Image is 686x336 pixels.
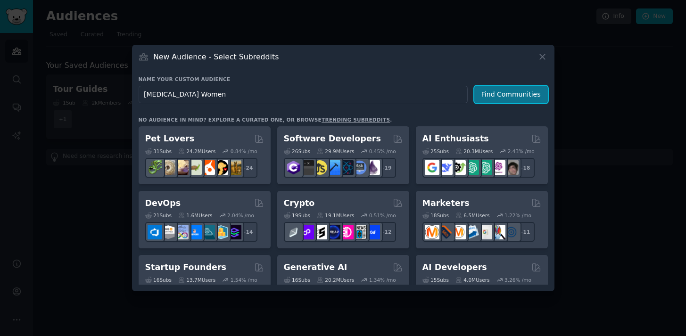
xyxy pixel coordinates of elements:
[365,160,380,175] img: elixir
[438,160,453,175] img: DeepSeek
[376,158,396,178] div: + 19
[339,225,354,239] img: defiblockchain
[227,160,241,175] img: dogbreed
[299,160,314,175] img: software
[139,116,392,123] div: No audience in mind? Explore a curated one, or browse .
[313,160,327,175] img: learnjavascript
[286,225,301,239] img: ethfinance
[238,158,257,178] div: + 24
[139,76,548,82] h3: Name your custom audience
[326,225,340,239] img: web3
[504,160,519,175] img: ArtificalIntelligence
[187,160,202,175] img: turtle
[515,158,535,178] div: + 18
[438,225,453,239] img: bigseo
[455,277,490,283] div: 4.0M Users
[504,212,531,219] div: 1.22 % /mo
[214,225,228,239] img: aws_cdk
[284,148,310,155] div: 26 Sub s
[376,222,396,242] div: + 12
[352,225,367,239] img: CryptoNews
[187,225,202,239] img: DevOpsLinks
[491,160,505,175] img: OpenAIDev
[455,148,493,155] div: 20.3M Users
[369,212,396,219] div: 0.51 % /mo
[161,160,175,175] img: ballpython
[422,277,449,283] div: 15 Sub s
[464,225,479,239] img: Emailmarketing
[369,148,396,155] div: 0.45 % /mo
[422,262,487,273] h2: AI Developers
[422,148,449,155] div: 25 Sub s
[200,225,215,239] img: platformengineering
[322,117,390,123] a: trending subreddits
[422,212,449,219] div: 18 Sub s
[515,222,535,242] div: + 11
[145,197,181,209] h2: DevOps
[317,212,354,219] div: 19.1M Users
[227,212,254,219] div: 2.04 % /mo
[369,277,396,283] div: 1.34 % /mo
[317,148,354,155] div: 29.9M Users
[145,212,172,219] div: 21 Sub s
[214,160,228,175] img: PetAdvice
[174,225,189,239] img: Docker_DevOps
[504,225,519,239] img: OnlineMarketing
[508,148,535,155] div: 2.43 % /mo
[299,225,314,239] img: 0xPolygon
[464,160,479,175] img: chatgpt_promptDesign
[451,160,466,175] img: AItoolsCatalog
[145,133,195,145] h2: Pet Lovers
[200,160,215,175] img: cockatiel
[422,133,489,145] h2: AI Enthusiasts
[161,225,175,239] img: AWS_Certified_Experts
[317,277,354,283] div: 20.2M Users
[153,52,279,62] h3: New Audience - Select Subreddits
[339,160,354,175] img: reactnative
[178,277,215,283] div: 13.7M Users
[365,225,380,239] img: defi_
[145,277,172,283] div: 16 Sub s
[178,212,213,219] div: 1.6M Users
[145,262,226,273] h2: Startup Founders
[284,262,347,273] h2: Generative AI
[425,160,439,175] img: GoogleGeminiAI
[474,86,548,103] button: Find Communities
[227,225,241,239] img: PlatformEngineers
[286,160,301,175] img: csharp
[478,225,492,239] img: googleads
[491,225,505,239] img: MarketingResearch
[352,160,367,175] img: AskComputerScience
[284,133,381,145] h2: Software Developers
[284,277,310,283] div: 16 Sub s
[455,212,490,219] div: 6.5M Users
[231,277,257,283] div: 1.54 % /mo
[139,86,468,103] input: Pick a short name, like "Digital Marketers" or "Movie-Goers"
[148,160,162,175] img: herpetology
[326,160,340,175] img: iOSProgramming
[313,225,327,239] img: ethstaker
[478,160,492,175] img: chatgpt_prompts_
[174,160,189,175] img: leopardgeckos
[145,148,172,155] div: 31 Sub s
[178,148,215,155] div: 24.2M Users
[231,148,257,155] div: 0.84 % /mo
[422,197,470,209] h2: Marketers
[284,212,310,219] div: 19 Sub s
[284,197,315,209] h2: Crypto
[238,222,257,242] div: + 14
[451,225,466,239] img: AskMarketing
[504,277,531,283] div: 3.26 % /mo
[148,225,162,239] img: azuredevops
[425,225,439,239] img: content_marketing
